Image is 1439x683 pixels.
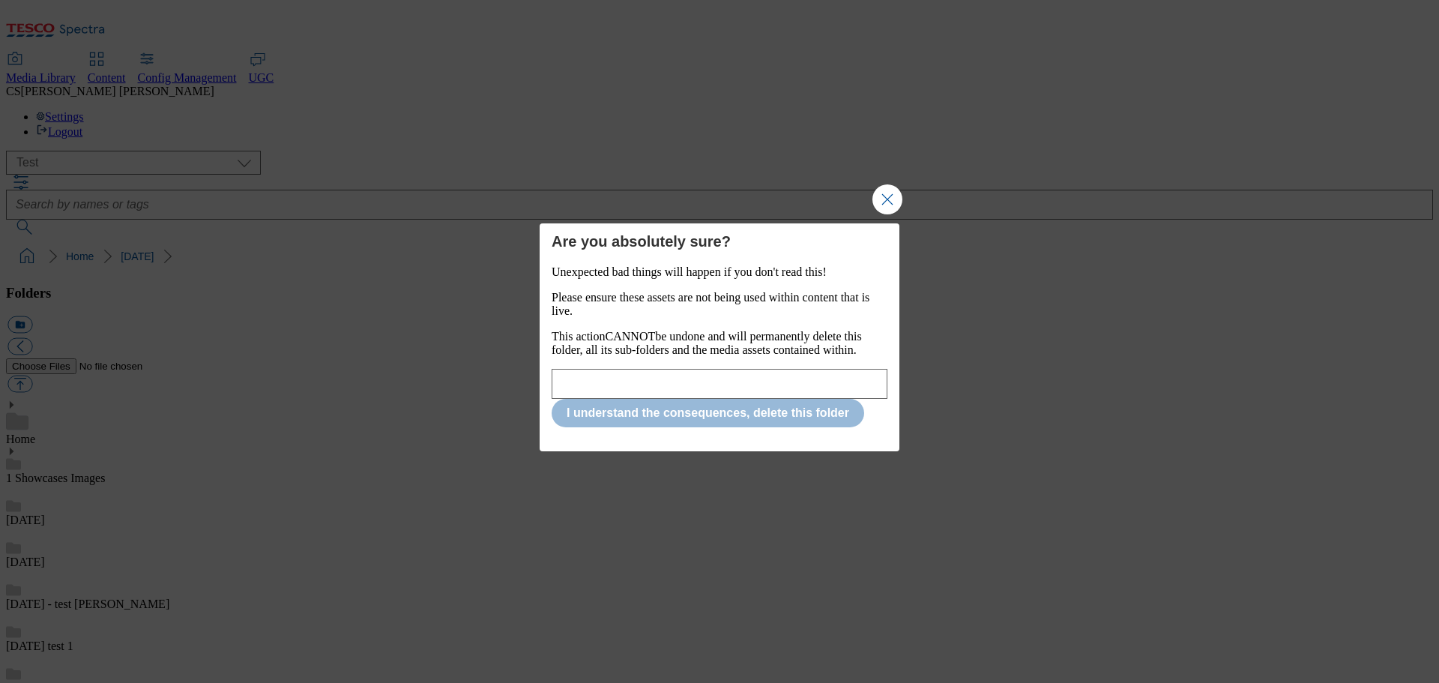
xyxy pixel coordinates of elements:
p: This action be undone and will permanently delete this folder, all its sub-folders and the media ... [552,330,887,357]
span: CANNOT [606,330,656,343]
button: Close Modal [872,184,902,214]
button: I understand the consequences, delete this folder [552,399,864,427]
p: Unexpected bad things will happen if you don't read this! [552,265,887,279]
h4: Are you absolutely sure? [552,232,887,250]
p: Please ensure these assets are not being used within content that is live. [552,291,887,318]
div: Modal [540,223,899,451]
